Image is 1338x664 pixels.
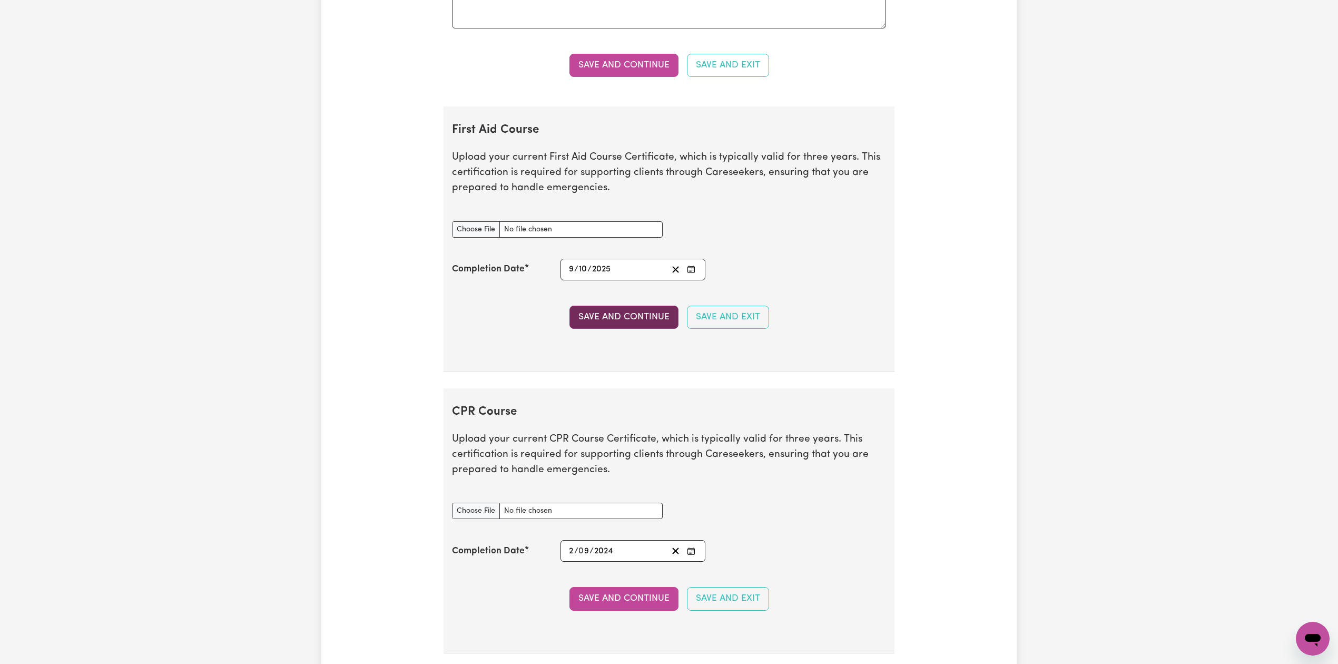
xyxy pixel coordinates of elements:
input: ---- [592,262,611,277]
button: Enter the Completion Date of your First Aid Course [684,262,698,277]
label: Completion Date [452,262,525,276]
span: 0 [578,547,584,555]
span: / [587,265,592,274]
button: Save and Exit [687,587,769,610]
input: -- [568,544,574,558]
span: / [589,546,594,556]
input: -- [578,262,587,277]
button: Clear date [667,262,684,277]
button: Save and Exit [687,306,769,329]
button: Save and Continue [569,587,678,610]
p: Upload your current First Aid Course Certificate, which is typically valid for three years. This ... [452,150,886,196]
input: ---- [594,544,613,558]
h2: CPR Course [452,405,886,419]
span: / [574,546,578,556]
button: Enter the Completion Date of your CPR Course [684,544,698,558]
button: Clear date [667,544,684,558]
button: Save and Exit [687,54,769,77]
label: Completion Date [452,544,525,558]
h2: First Aid Course [452,123,886,138]
input: -- [579,544,589,558]
p: Upload your current CPR Course Certificate, which is typically valid for three years. This certif... [452,432,886,477]
button: Save and Continue [569,306,678,329]
input: -- [568,262,574,277]
button: Save and Continue [569,54,678,77]
iframe: Button to launch messaging window [1296,622,1330,656]
span: / [574,265,578,274]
